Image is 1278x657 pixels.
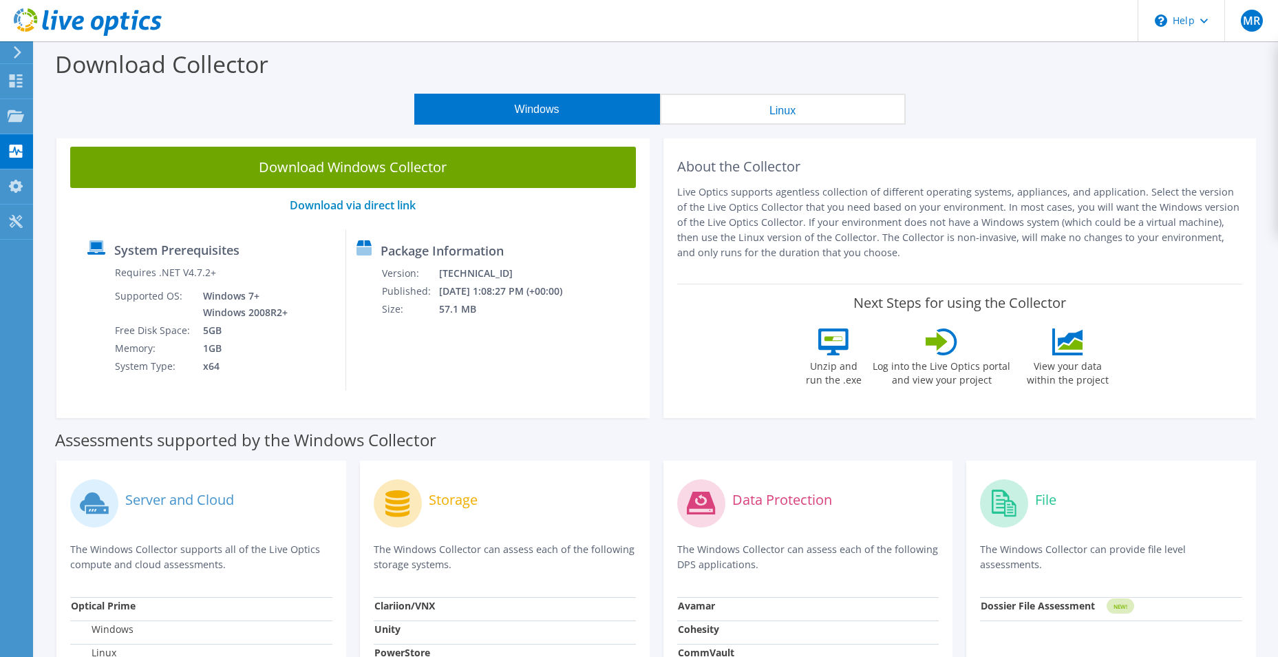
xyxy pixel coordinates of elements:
[70,542,332,572] p: The Windows Collector supports all of the Live Optics compute and cloud assessments.
[677,185,1243,260] p: Live Optics supports agentless collection of different operating systems, appliances, and applica...
[374,542,636,572] p: The Windows Collector can assess each of the following storage systems.
[125,493,234,507] label: Server and Cloud
[414,94,660,125] button: Windows
[438,300,581,318] td: 57.1 MB
[678,599,715,612] strong: Avamar
[1114,603,1127,610] tspan: NEW!
[429,493,478,507] label: Storage
[374,623,401,636] strong: Unity
[374,599,435,612] strong: Clariion/VNX
[290,198,416,213] a: Download via direct link
[677,158,1243,175] h2: About the Collector
[1018,355,1117,387] label: View your data within the project
[853,295,1066,311] label: Next Steps for using the Collector
[660,94,906,125] button: Linux
[732,493,832,507] label: Data Protection
[1035,493,1056,507] label: File
[55,48,268,80] label: Download Collector
[55,433,436,447] label: Assessments supported by the Windows Collector
[802,355,865,387] label: Unzip and run the .exe
[193,357,290,375] td: x64
[114,340,193,357] td: Memory:
[114,357,193,375] td: System Type:
[71,599,136,612] strong: Optical Prime
[114,243,239,257] label: System Prerequisites
[381,264,438,282] td: Version:
[872,355,1011,387] label: Log into the Live Optics portal and view your project
[193,340,290,357] td: 1GB
[114,322,193,340] td: Free Disk Space:
[193,287,290,322] td: Windows 7+ Windows 2008R2+
[438,282,581,300] td: [DATE] 1:08:27 PM (+00:00)
[70,147,636,188] a: Download Windows Collector
[981,599,1095,612] strong: Dossier File Assessment
[677,542,939,572] p: The Windows Collector can assess each of the following DPS applications.
[438,264,581,282] td: [TECHNICAL_ID]
[678,623,719,636] strong: Cohesity
[980,542,1242,572] p: The Windows Collector can provide file level assessments.
[71,623,134,636] label: Windows
[1241,10,1263,32] span: MR
[381,282,438,300] td: Published:
[193,322,290,340] td: 5GB
[115,266,216,280] label: Requires .NET V4.7.2+
[381,244,504,258] label: Package Information
[381,300,438,318] td: Size:
[1155,14,1167,27] svg: \n
[114,287,193,322] td: Supported OS:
